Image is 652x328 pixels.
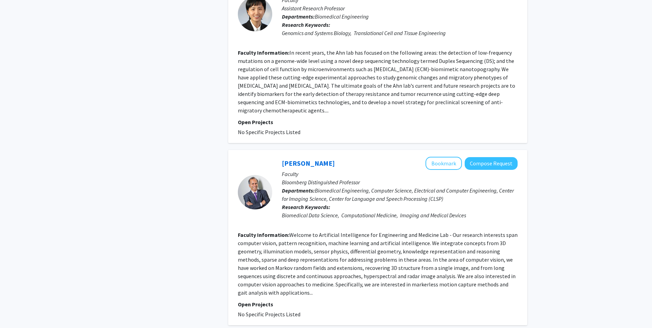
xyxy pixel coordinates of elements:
div: Genomics and Systems Biology, Translational Cell and Tissue Engineering [282,29,518,37]
iframe: Chat [5,297,29,323]
p: Open Projects [238,118,518,126]
b: Research Keywords: [282,21,330,28]
span: Biomedical Engineering [315,13,369,20]
p: Faculty [282,170,518,178]
button: Compose Request to Rama Chellappa [465,157,518,170]
b: Faculty Information: [238,49,289,56]
div: Biomedical Data Science, Computational Medicine, Imaging and Medical Devices [282,211,518,219]
p: Open Projects [238,300,518,308]
b: Faculty Information: [238,231,289,238]
p: Bloomberg Distinguished Professor [282,178,518,186]
span: Biomedical Engineering, Computer Science, Electrical and Computer Engineering, Center for Imaging... [282,187,514,202]
b: Departments: [282,13,315,20]
b: Departments: [282,187,315,194]
span: No Specific Projects Listed [238,311,300,318]
b: Research Keywords: [282,204,330,210]
fg-read-more: In recent years, the Ahn lab has focused on the following areas: the detection of low-frequency m... [238,49,515,114]
button: Add Rama Chellappa to Bookmarks [426,157,462,170]
a: [PERSON_NAME] [282,159,335,167]
span: No Specific Projects Listed [238,129,300,135]
p: Assistant Research Professor [282,4,518,12]
fg-read-more: Welcome to Artificial Intelligence for Engineering and Medicine Lab - Our research interests span... [238,231,518,296]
